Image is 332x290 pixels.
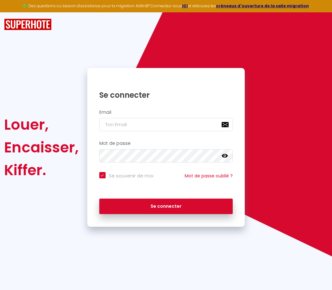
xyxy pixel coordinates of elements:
a: Mot de passe oublié ? [185,173,233,179]
h1: Se connecter [99,90,233,100]
input: Ton Email [99,118,233,131]
div: Encaisser, [4,136,79,159]
h2: Email [99,110,233,115]
a: ICI [182,3,188,9]
h2: Mot de passe [99,141,233,146]
button: Se connecter [99,199,233,214]
div: Kiffer. [4,159,79,182]
a: créneaux d'ouverture de la salle migration [216,3,309,9]
div: Louer, [4,113,79,136]
img: SuperHote logo [4,19,52,30]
